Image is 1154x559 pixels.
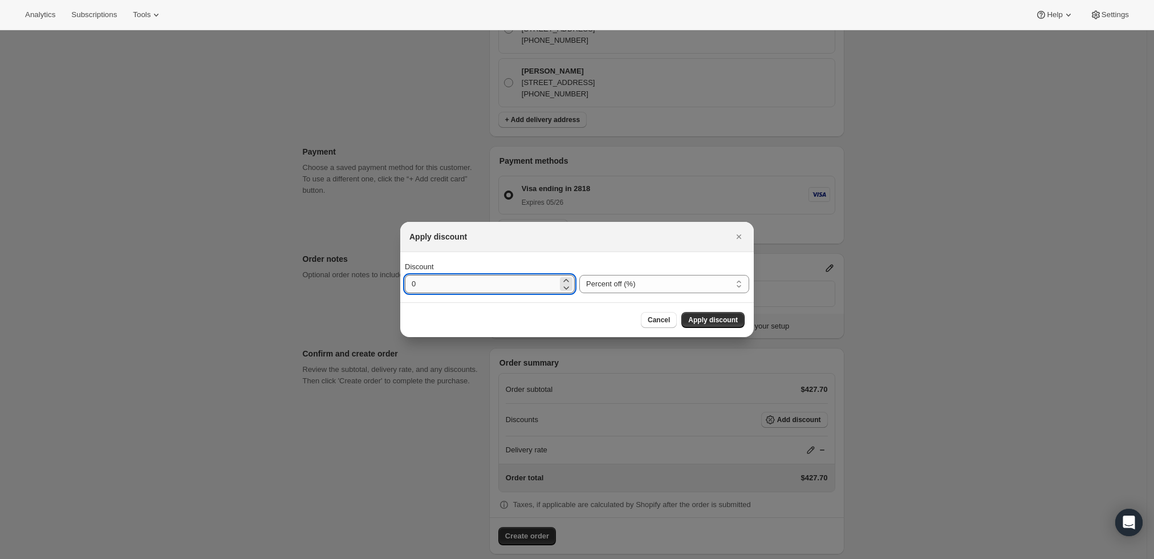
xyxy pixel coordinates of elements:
span: Tools [133,10,151,19]
button: Close [731,229,747,245]
button: Subscriptions [64,7,124,23]
button: Settings [1083,7,1136,23]
div: Open Intercom Messenger [1115,509,1143,536]
button: Tools [126,7,169,23]
span: Settings [1102,10,1129,19]
span: Apply discount [688,315,738,325]
button: Analytics [18,7,62,23]
span: Analytics [25,10,55,19]
span: Cancel [648,315,670,325]
h2: Apply discount [409,231,467,242]
button: Apply discount [681,312,745,328]
span: Subscriptions [71,10,117,19]
button: Help [1029,7,1080,23]
span: Help [1047,10,1062,19]
button: Cancel [641,312,677,328]
span: Discount [405,262,434,271]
